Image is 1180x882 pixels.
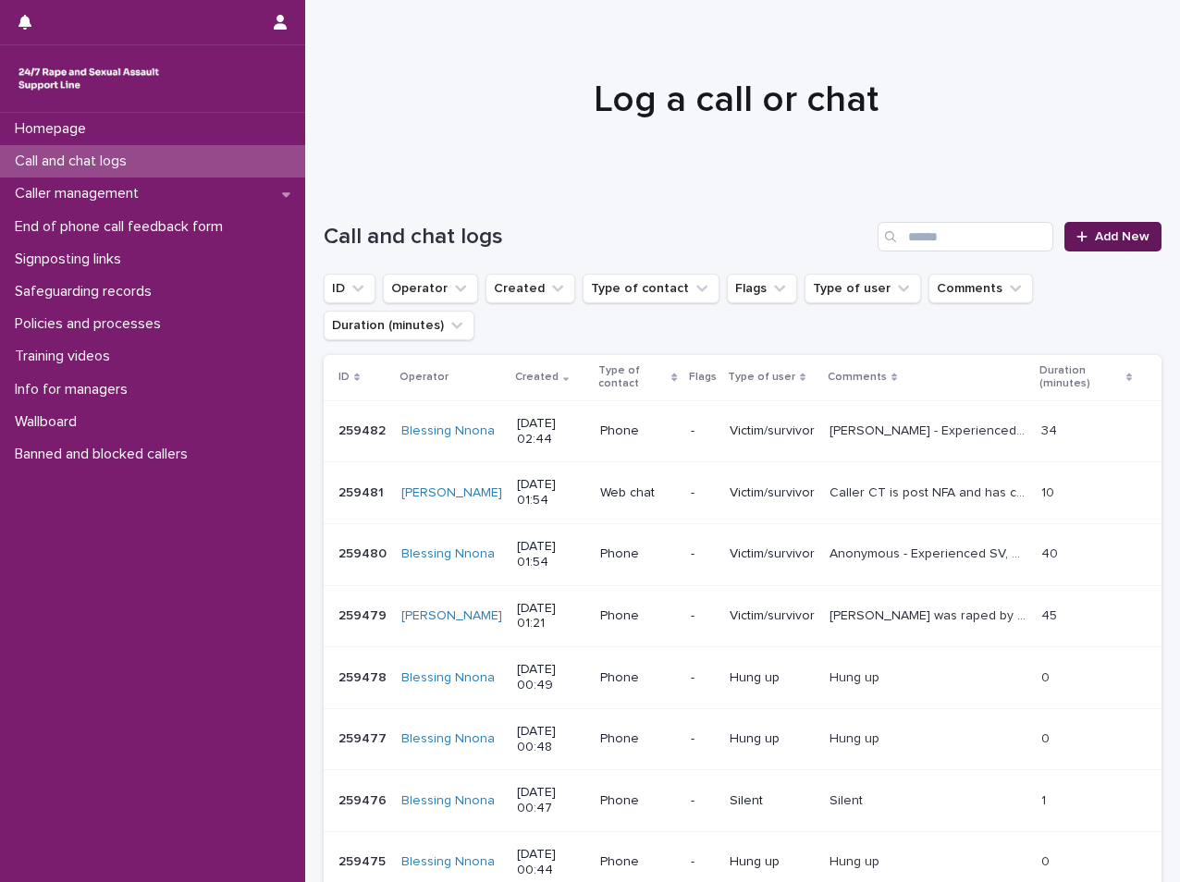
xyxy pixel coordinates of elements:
[691,854,715,870] p: -
[7,153,141,170] p: Call and chat logs
[691,423,715,439] p: -
[401,793,495,809] a: Blessing Nnona
[598,361,668,395] p: Type of contact
[1039,361,1122,395] p: Duration (minutes)
[1041,728,1053,747] p: 0
[830,667,883,686] p: Hung up
[338,543,390,562] p: 259480
[7,413,92,431] p: Wallboard
[517,477,585,508] p: [DATE] 01:54
[928,274,1033,303] button: Comments
[730,670,815,686] p: Hung up
[600,423,676,439] p: Phone
[1064,222,1162,251] a: Add New
[338,790,390,809] p: 259476
[324,523,1162,585] tr: 259480259480 Blessing Nnona [DATE] 01:54Phone-Victim/survivorAnonymous - Experienced SV, explored...
[517,662,585,693] p: [DATE] 00:49
[401,854,495,870] a: Blessing Nnona
[1095,230,1149,243] span: Add New
[1041,420,1061,439] p: 34
[805,274,921,303] button: Type of user
[338,605,390,624] p: 259479
[691,670,715,686] p: -
[7,251,136,268] p: Signposting links
[338,728,390,747] p: 259477
[517,601,585,632] p: [DATE] 01:21
[600,670,676,686] p: Phone
[399,367,449,387] p: Operator
[1041,543,1062,562] p: 40
[830,420,1030,439] p: Katie - Experienced SV, explored feelings, provided emotional support, empowered, explored options.
[324,770,1162,832] tr: 259476259476 Blessing Nnona [DATE] 00:47Phone-SilentSilentSilent 11
[730,485,815,501] p: Victim/survivor
[401,670,495,686] a: Blessing Nnona
[7,315,176,333] p: Policies and processes
[517,539,585,570] p: [DATE] 01:54
[324,400,1162,462] tr: 259482259482 Blessing Nnona [DATE] 02:44Phone-Victim/survivor[PERSON_NAME] - Experienced SV, expl...
[7,283,166,300] p: Safeguarding records
[324,311,474,340] button: Duration (minutes)
[730,793,815,809] p: Silent
[324,224,870,251] h1: Call and chat logs
[830,543,1030,562] p: Anonymous - Experienced SV, explored feelings, provided emotional support, empowered, explored op...
[830,790,867,809] p: Silent
[324,708,1162,770] tr: 259477259477 Blessing Nnona [DATE] 00:48Phone-Hung upHung upHung up 00
[730,423,815,439] p: Victim/survivor
[383,274,478,303] button: Operator
[7,120,101,138] p: Homepage
[600,731,676,747] p: Phone
[7,218,238,236] p: End of phone call feedback form
[338,420,389,439] p: 259482
[7,348,125,365] p: Training videos
[7,185,154,202] p: Caller management
[1041,605,1061,624] p: 45
[1041,667,1053,686] p: 0
[730,546,815,562] p: Victim/survivor
[401,546,495,562] a: Blessing Nnona
[517,847,585,878] p: [DATE] 00:44
[600,793,676,809] p: Phone
[324,585,1162,647] tr: 259479259479 [PERSON_NAME] [DATE] 01:21Phone-Victim/survivor[PERSON_NAME] was raped by his partne...
[691,608,715,624] p: -
[691,793,715,809] p: -
[324,462,1162,524] tr: 259481259481 [PERSON_NAME] [DATE] 01:54Web chat-Victim/survivorCaller CT is post NFA and has chal...
[338,851,389,870] p: 259475
[830,605,1030,624] p: Chatter Samuel was raped by his partner and coerced into having sex with him.
[600,546,676,562] p: Phone
[728,367,795,387] p: Type of user
[1041,790,1050,809] p: 1
[691,485,715,501] p: -
[730,608,815,624] p: Victim/survivor
[338,482,387,501] p: 259481
[600,854,676,870] p: Phone
[7,446,203,463] p: Banned and blocked callers
[730,854,815,870] p: Hung up
[689,367,717,387] p: Flags
[486,274,575,303] button: Created
[691,731,715,747] p: -
[338,667,390,686] p: 259478
[401,731,495,747] a: Blessing Nnona
[583,274,719,303] button: Type of contact
[600,485,676,501] p: Web chat
[401,485,502,501] a: [PERSON_NAME]
[401,423,495,439] a: Blessing Nnona
[324,647,1162,709] tr: 259478259478 Blessing Nnona [DATE] 00:49Phone-Hung upHung upHung up 00
[517,416,585,447] p: [DATE] 02:44
[878,222,1053,251] input: Search
[15,60,163,97] img: rhQMoQhaT3yELyF149Cw
[338,367,350,387] p: ID
[830,851,883,870] p: Hung up
[691,546,715,562] p: -
[7,381,142,398] p: Info for managers
[1041,851,1053,870] p: 0
[730,731,815,747] p: Hung up
[600,608,676,624] p: Phone
[727,274,797,303] button: Flags
[401,608,502,624] a: [PERSON_NAME]
[515,367,559,387] p: Created
[517,785,585,816] p: [DATE] 00:47
[324,274,375,303] button: ID
[830,728,883,747] p: Hung up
